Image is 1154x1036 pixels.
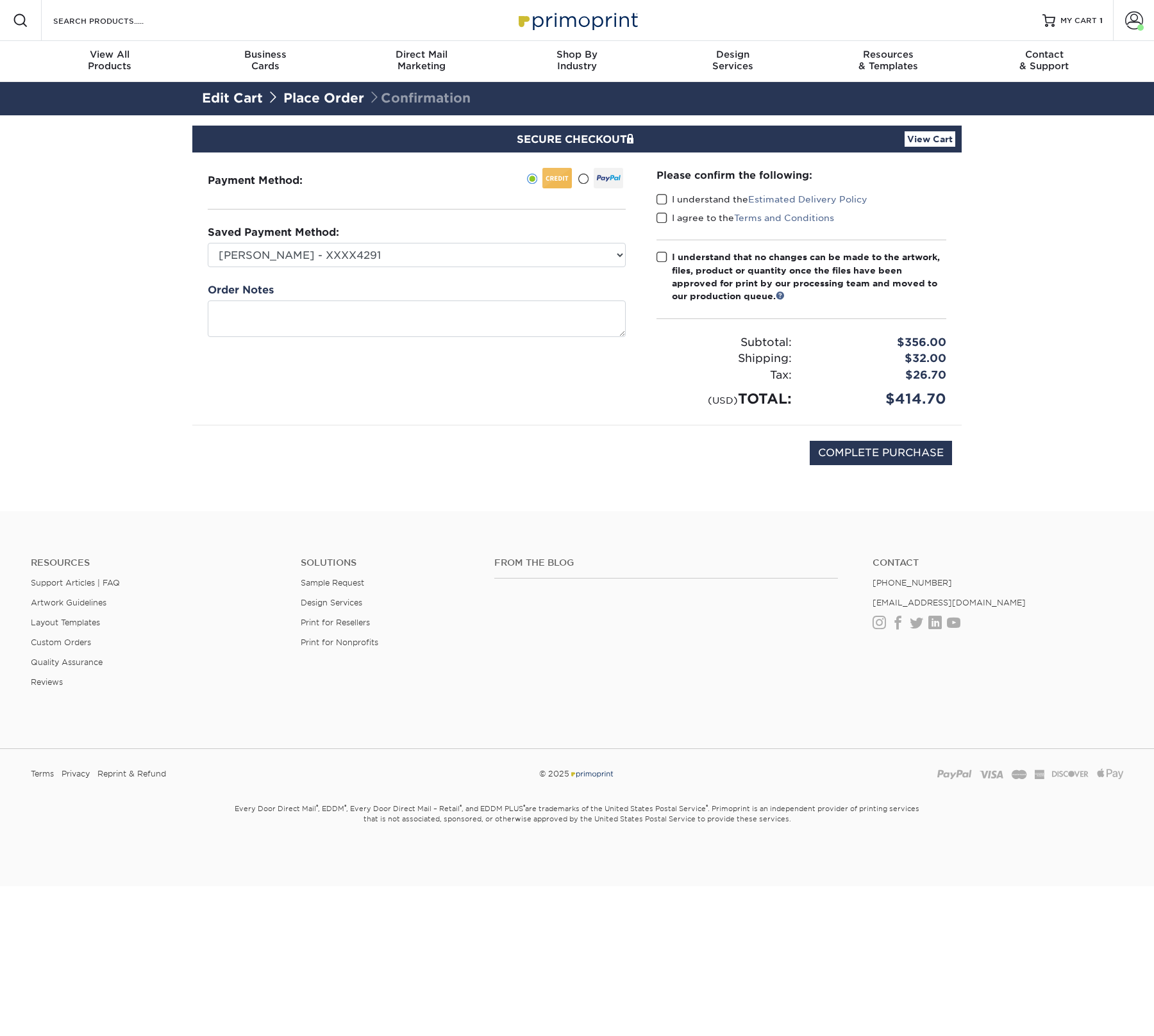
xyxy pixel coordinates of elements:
div: $356.00 [801,334,956,351]
a: Quality Assurance [31,657,103,667]
div: Subtotal: [647,334,801,351]
label: Order Notes [208,283,274,298]
div: © 2025 [392,764,762,784]
div: Industry [499,49,655,72]
input: COMPLETE PURCHASE [810,441,952,465]
a: Custom Orders [31,637,91,647]
a: Print for Resellers [301,618,370,627]
a: Resources& Templates [810,41,966,82]
a: Artwork Guidelines [31,598,106,607]
a: Support Articles | FAQ [31,578,120,588]
a: Terms [31,764,54,784]
sup: ® [706,803,708,810]
h4: Resources [31,557,281,568]
a: Edit Cart [202,90,263,106]
img: Primoprint [513,6,641,34]
sup: ® [344,803,346,810]
span: Contact [966,49,1122,60]
span: SECURE CHECKOUT [517,133,637,145]
span: MY CART [1060,15,1097,26]
a: View AllProducts [32,41,188,82]
a: Privacy [62,764,90,784]
h3: Payment Method: [208,174,334,186]
sup: ® [460,803,462,810]
sup: ® [316,803,318,810]
h4: From the Blog [494,557,838,568]
div: $414.70 [801,388,956,409]
div: I understand that no changes can be made to the artwork, files, product or quantity once the file... [672,251,946,303]
label: I understand the [656,193,867,206]
div: Marketing [344,49,499,72]
div: Tax: [647,367,801,384]
small: (USD) [708,395,738,406]
a: Contact& Support [966,41,1122,82]
a: Terms and Conditions [734,213,834,223]
span: 1 [1100,16,1103,25]
a: Estimated Delivery Policy [748,194,867,204]
div: Cards [188,49,344,72]
small: Every Door Direct Mail , EDDM , Every Door Direct Mail – Retail , and EDDM PLUS are trademarks of... [202,799,952,855]
label: I agree to the [656,211,834,224]
div: Products [32,49,188,72]
h4: Solutions [301,557,474,568]
a: Reviews [31,677,63,687]
a: [EMAIL_ADDRESS][DOMAIN_NAME] [873,598,1026,607]
div: & Support [966,49,1122,72]
a: BusinessCards [188,41,344,82]
a: [PHONE_NUMBER] [873,578,952,588]
a: DesignServices [655,41,810,82]
span: Confirmation [368,90,471,106]
div: Please confirm the following: [656,168,946,183]
a: Sample Request [301,578,364,588]
div: & Templates [810,49,966,72]
a: Shop ByIndustry [499,41,655,82]
span: Resources [810,49,966,60]
a: Direct MailMarketing [344,41,499,82]
span: Design [655,49,810,60]
a: Design Services [301,598,362,607]
img: Primoprint [569,769,614,778]
div: $26.70 [801,367,956,384]
div: $32.00 [801,350,956,367]
a: Contact [873,557,1123,568]
a: Place Order [283,90,364,106]
sup: ® [523,803,525,810]
a: Layout Templates [31,618,100,627]
a: Print for Nonprofits [301,637,378,647]
span: Business [188,49,344,60]
div: Services [655,49,810,72]
input: SEARCH PRODUCTS..... [52,13,177,28]
span: Direct Mail [344,49,499,60]
span: Shop By [499,49,655,60]
span: View All [32,49,188,60]
label: Saved Payment Method: [208,225,339,240]
a: Reprint & Refund [97,764,166,784]
a: View Cart [905,131,955,147]
div: Shipping: [647,350,801,367]
div: TOTAL: [647,388,801,409]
